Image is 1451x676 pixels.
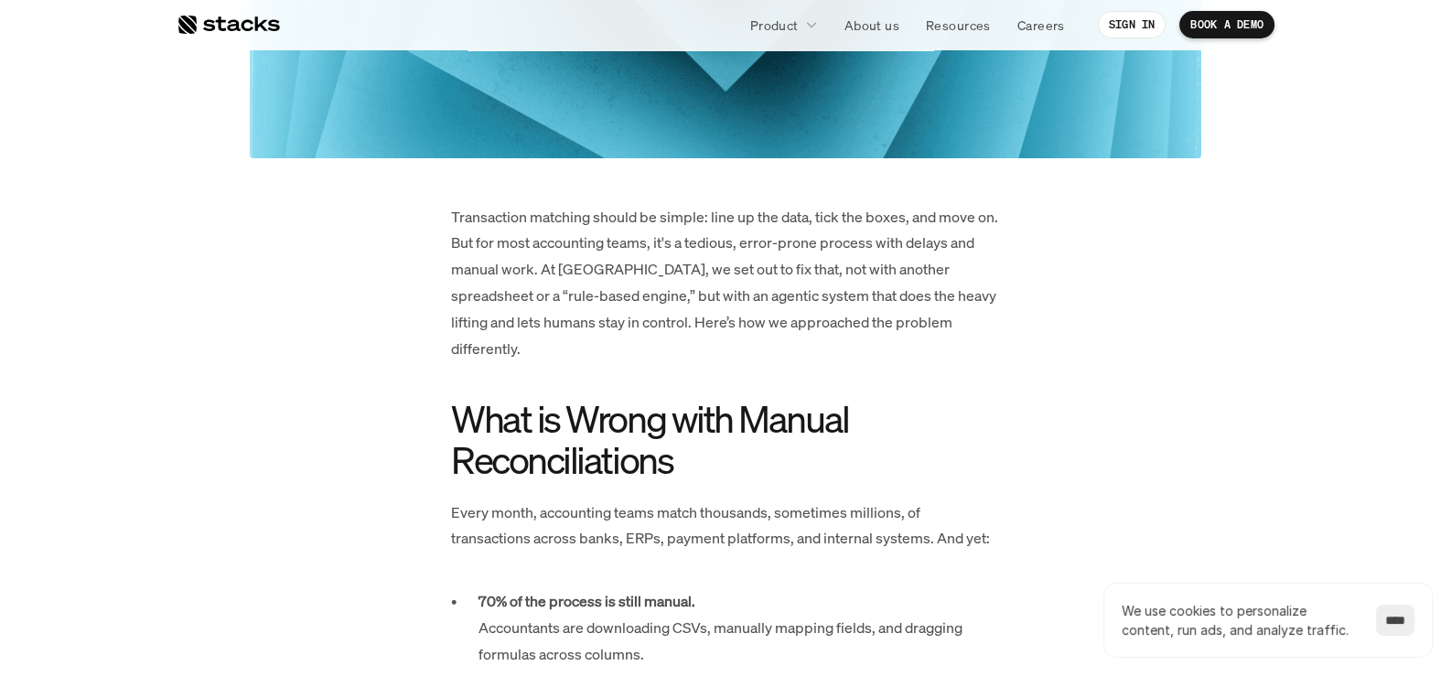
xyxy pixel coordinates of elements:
p: Careers [1017,16,1065,35]
h2: What is Wrong with Manual Reconciliations [451,398,1000,480]
p: We use cookies to personalize content, run ads, and analyze traffic. [1122,601,1358,639]
p: Resources [926,16,991,35]
a: Privacy Policy [216,349,296,361]
a: BOOK A DEMO [1179,11,1274,38]
strong: 70% of the process is still manual. [478,591,695,611]
a: SIGN IN [1098,11,1166,38]
p: BOOK A DEMO [1190,18,1263,31]
p: SIGN IN [1109,18,1155,31]
p: Transaction matching should be simple: line up the data, tick the boxes, and move on. But for mos... [451,204,1000,362]
a: Resources [915,8,1002,41]
p: Every month, accounting teams match thousands, sometimes millions, of transactions across banks, ... [451,499,1000,553]
p: Product [750,16,799,35]
a: About us [833,8,910,41]
p: About us [844,16,899,35]
a: Careers [1006,8,1076,41]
